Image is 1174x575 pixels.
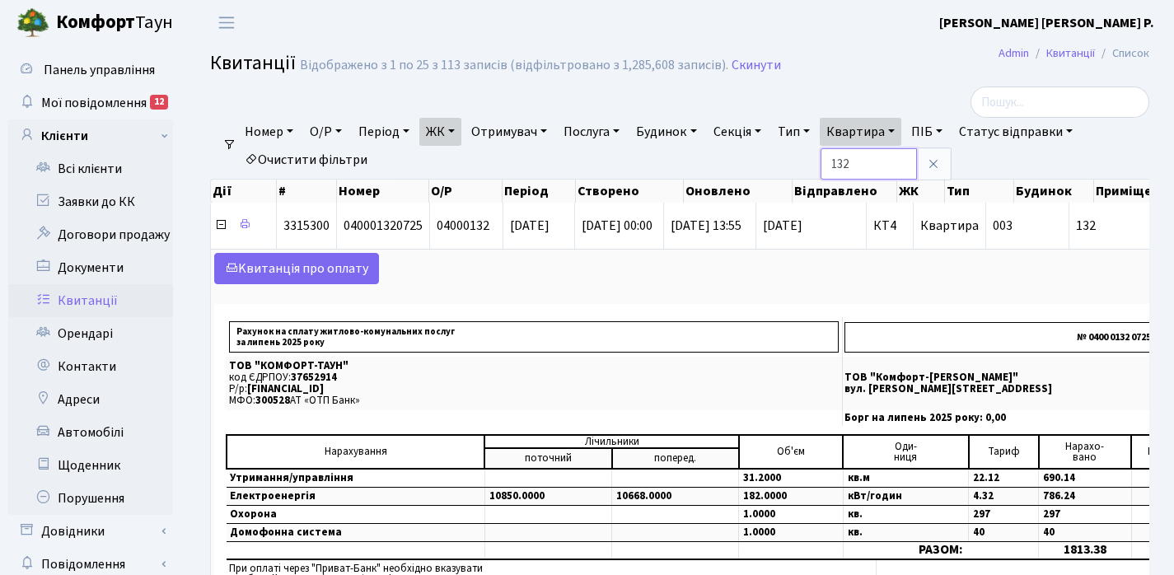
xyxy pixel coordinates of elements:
[419,118,461,146] a: ЖК
[210,49,296,77] span: Квитанції
[1014,180,1093,203] th: Будинок
[843,435,968,469] td: Оди- ниця
[227,469,484,488] td: Утримання/управління
[283,217,330,235] span: 3315300
[8,350,173,383] a: Контакти
[8,482,173,515] a: Порушення
[277,180,337,203] th: #
[969,524,1039,542] td: 40
[969,506,1039,524] td: 297
[905,118,949,146] a: ПІБ
[229,395,839,406] p: МФО: АТ «ОТП Банк»
[684,180,793,203] th: Оновлено
[1039,524,1132,542] td: 40
[707,118,768,146] a: Секція
[227,435,484,469] td: Нарахування
[255,393,290,408] span: 300528
[16,7,49,40] img: logo.png
[771,118,816,146] a: Тип
[150,95,168,110] div: 12
[344,217,423,235] span: 040001320725
[969,488,1039,506] td: 4.32
[939,14,1154,32] b: [PERSON_NAME] [PERSON_NAME] Р.
[484,488,611,506] td: 10850.0000
[56,9,173,37] span: Таун
[429,180,503,203] th: О/Р
[739,435,844,469] td: Об'єм
[843,542,1038,559] td: РАЗОМ:
[337,180,429,203] th: Номер
[952,118,1079,146] a: Статус відправки
[211,180,277,203] th: Дії
[1076,219,1169,232] span: 132
[56,9,135,35] b: Комфорт
[739,469,844,488] td: 31.2000
[238,146,374,174] a: Очистити фільтри
[8,218,173,251] a: Договори продажу
[739,488,844,506] td: 182.0000
[897,180,945,203] th: ЖК
[503,180,576,203] th: Період
[8,416,173,449] a: Автомобілі
[8,251,173,284] a: Документи
[238,118,300,146] a: Номер
[206,9,247,36] button: Переключити навігацію
[873,219,906,232] span: КТ4
[484,435,738,448] td: Лічильники
[8,284,173,317] a: Квитанції
[1039,506,1132,524] td: 297
[843,488,968,506] td: кВт/годин
[582,217,652,235] span: [DATE] 00:00
[732,58,781,73] a: Скинути
[484,448,611,469] td: поточний
[465,118,554,146] a: Отримувач
[671,217,741,235] span: [DATE] 13:55
[214,253,379,284] a: Kвитанція про оплату
[300,58,728,73] div: Відображено з 1 по 25 з 113 записів (відфільтровано з 1,285,608 записів).
[1046,44,1095,62] a: Квитанції
[8,185,173,218] a: Заявки до КК
[227,506,484,524] td: Охорона
[739,506,844,524] td: 1.0000
[843,506,968,524] td: кв.
[229,372,839,383] p: код ЄДРПОУ:
[1039,435,1132,469] td: Нарахо- вано
[352,118,416,146] a: Період
[229,361,839,372] p: ТОВ "КОМФОРТ-ТАУН"
[8,119,173,152] a: Клієнти
[227,488,484,506] td: Електроенергія
[739,524,844,542] td: 1.0000
[229,321,839,353] p: Рахунок на сплату житлово-комунальних послуг за липень 2025 року
[939,13,1154,33] a: [PERSON_NAME] [PERSON_NAME] Р.
[843,524,968,542] td: кв.
[8,152,173,185] a: Всі клієнти
[576,180,685,203] th: Створено
[227,524,484,542] td: Домофонна система
[8,515,173,548] a: Довідники
[969,469,1039,488] td: 22.12
[41,94,147,112] span: Мої повідомлення
[763,219,859,232] span: [DATE]
[993,217,1013,235] span: 003
[229,384,839,395] p: Р/р:
[945,180,1014,203] th: Тип
[1039,469,1132,488] td: 690.14
[1039,488,1132,506] td: 786.24
[969,435,1039,469] td: Тариф
[843,469,968,488] td: кв.м
[999,44,1029,62] a: Admin
[971,86,1149,118] input: Пошук...
[44,61,155,79] span: Панель управління
[8,54,173,86] a: Панель управління
[793,180,898,203] th: Відправлено
[8,317,173,350] a: Орендарі
[8,86,173,119] a: Мої повідомлення12
[437,217,489,235] span: 04000132
[1095,44,1149,63] li: Список
[8,449,173,482] a: Щоденник
[974,36,1174,71] nav: breadcrumb
[557,118,626,146] a: Послуга
[291,370,337,385] span: 37652914
[612,488,739,506] td: 10668.0000
[629,118,703,146] a: Будинок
